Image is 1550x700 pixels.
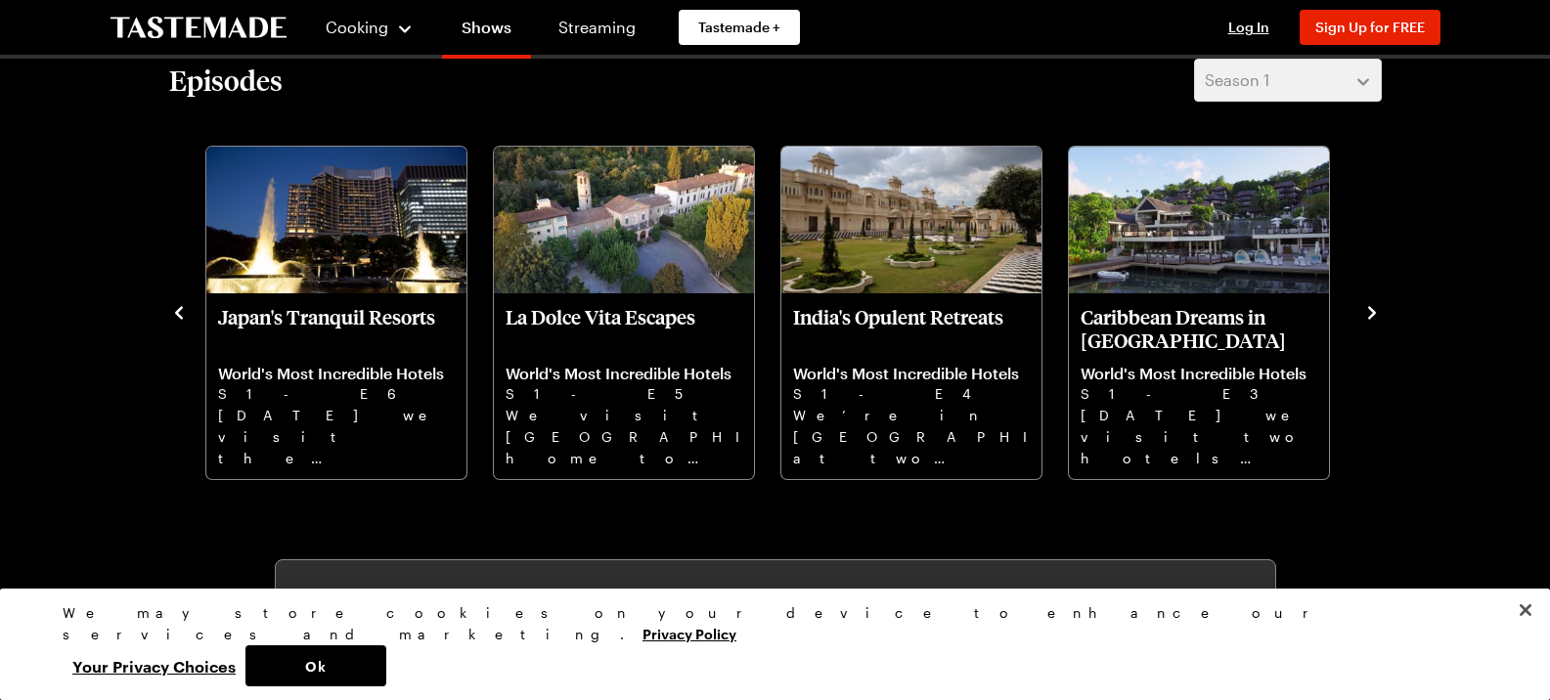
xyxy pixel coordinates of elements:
[245,645,386,686] button: Ok
[494,147,754,479] div: La Dolce Vita Escapes
[793,305,1030,467] a: India's Opulent Retreats
[206,147,466,479] div: Japan's Tranquil Resorts
[1300,10,1440,45] button: Sign Up for FREE
[1081,305,1317,352] p: Caribbean Dreams in [GEOGRAPHIC_DATA]
[1194,59,1382,102] button: Season 1
[506,364,742,383] p: World's Most Incredible Hotels
[111,17,287,39] a: To Tastemade Home Page
[442,4,531,59] a: Shows
[1069,147,1329,293] img: Caribbean Dreams in Paradise
[492,141,779,481] div: 9 / 13
[698,18,780,37] span: Tastemade +
[1362,299,1382,323] button: navigate to next item
[169,63,283,98] h2: Episodes
[506,405,742,467] p: We visit [GEOGRAPHIC_DATA] home to two incredible hotels set against some of this country’s most ...
[506,305,742,467] a: La Dolce Vita Escapes
[1069,147,1329,479] div: Caribbean Dreams in Paradise
[781,147,1041,479] div: India's Opulent Retreats
[63,602,1471,686] div: Privacy
[218,405,455,467] p: [DATE] we visit the bustling country of [GEOGRAPHIC_DATA] with hotels that combine elements of pa...
[1315,19,1425,35] span: Sign Up for FREE
[506,383,742,405] p: S1 - E5
[679,10,800,45] a: Tastemade +
[218,364,455,383] p: World's Most Incredible Hotels
[63,602,1471,645] div: We may store cookies on your device to enhance our services and marketing.
[1205,68,1269,92] span: Season 1
[63,645,245,686] button: Your Privacy Choices
[1081,364,1317,383] p: World's Most Incredible Hotels
[1228,19,1269,35] span: Log In
[793,364,1030,383] p: World's Most Incredible Hotels
[642,624,736,642] a: More information about your privacy, opens in a new tab
[494,147,754,293] img: La Dolce Vita Escapes
[781,147,1041,293] img: India's Opulent Retreats
[1504,589,1547,632] button: Close
[169,299,189,323] button: navigate to previous item
[204,141,492,481] div: 8 / 13
[793,305,1030,352] p: India's Opulent Retreats
[326,4,415,51] button: Cooking
[779,141,1067,481] div: 10 / 13
[218,383,455,405] p: S1 - E6
[218,305,455,467] a: Japan's Tranquil Resorts
[793,405,1030,467] p: We’re in [GEOGRAPHIC_DATA] at two [PERSON_NAME] hotels where the standard of service takes hospit...
[218,305,455,352] p: Japan's Tranquil Resorts
[206,147,466,293] img: Japan's Tranquil Resorts
[1210,18,1288,37] button: Log In
[1081,305,1317,467] a: Caribbean Dreams in Paradise
[793,383,1030,405] p: S1 - E4
[326,18,388,36] span: Cooking
[1081,383,1317,405] p: S1 - E3
[1067,141,1354,481] div: 11 / 13
[506,305,742,352] p: La Dolce Vita Escapes
[1081,405,1317,467] p: [DATE] we visit two hotels which use their stunning coastal locations to charm their guests.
